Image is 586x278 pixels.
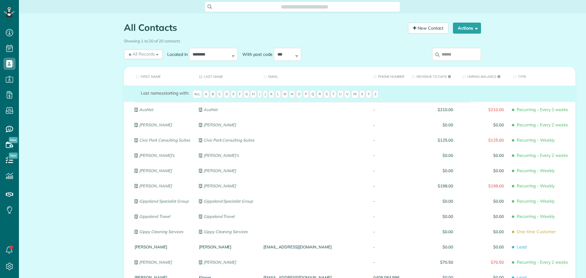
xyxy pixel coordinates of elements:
[204,260,236,265] em: [PERSON_NAME]
[462,229,504,234] span: $0.00
[412,138,453,142] span: $125.00
[310,90,316,99] span: Q
[259,239,369,255] div: [EMAIL_ADDRESS][DOMAIN_NAME]
[139,168,172,173] em: [PERSON_NAME]
[508,67,575,85] th: Type: activate to sort column ascending
[139,260,172,265] em: [PERSON_NAME]
[259,67,369,85] th: Email: activate to sort column ascending
[513,165,570,176] span: Recurring - Weekly
[124,36,481,44] div: Showing 1 to 20 of 20 contacts
[351,90,359,99] span: W
[141,90,189,96] label: starting with:
[369,178,407,193] div: -
[513,150,570,161] span: Recurring - Every 2 weeks
[199,245,254,249] a: [PERSON_NAME]
[373,90,378,99] span: Z
[210,90,216,99] span: B
[513,104,570,115] span: Recurring - Every 2 weeks
[366,90,372,99] span: Y
[412,214,453,218] span: $0.00
[139,107,153,112] em: AusNet
[199,260,254,264] a: [PERSON_NAME]
[359,90,365,99] span: X
[513,196,570,207] span: Recurring - Weekly
[250,90,256,99] span: H
[135,245,190,249] a: [PERSON_NAME]
[412,123,453,127] span: $0.00
[462,260,504,264] span: $70.50
[135,199,190,203] a: Gippsland Specialist Group
[199,107,254,112] a: AusNet
[135,123,190,127] a: [PERSON_NAME]
[9,153,18,159] span: New
[139,214,170,219] em: Gippsland Travel
[462,199,504,203] span: $0.00
[513,181,570,191] span: Recurring - Weekly
[204,153,239,158] em: [PERSON_NAME]'s
[135,168,190,173] a: [PERSON_NAME]
[513,211,570,222] span: Recurring - Weekly
[263,90,268,99] span: J
[369,148,407,163] div: -
[462,245,504,249] span: $0.00
[257,90,262,99] span: I
[204,214,234,219] em: Gippsland Travel
[296,90,302,99] span: O
[224,90,230,99] span: D
[139,229,183,234] em: Gippy Cleaning Services
[135,184,190,188] a: [PERSON_NAME]
[204,107,218,112] em: AusNet
[231,90,236,99] span: E
[238,51,274,57] label: With post code
[412,260,453,264] span: $70.50
[462,138,504,142] span: $125.00
[513,120,570,130] span: Recurring - Every 2 weeks
[135,153,190,157] a: [PERSON_NAME]'s
[135,260,190,264] a: [PERSON_NAME]
[199,123,254,127] a: [PERSON_NAME]
[139,122,172,127] em: [PERSON_NAME]
[199,153,254,157] a: [PERSON_NAME]'s
[412,199,453,203] span: $0.00
[204,229,248,234] em: Gippy Cleaning Services
[135,229,190,234] a: Gippy Cleaning Services
[344,90,350,99] span: V
[135,138,190,142] a: Civic Park Consulting Suites
[163,51,189,57] label: Located in
[139,183,172,188] em: [PERSON_NAME]
[513,257,570,268] span: Recurring - Every 2 weeks
[369,193,407,209] div: -
[275,90,281,99] span: L
[462,107,504,112] span: $210.00
[513,242,570,252] span: Lead
[369,163,407,178] div: -
[139,199,189,204] em: Gippsland Specialist Group
[204,168,236,173] em: [PERSON_NAME]
[303,90,309,99] span: P
[462,123,504,127] span: $0.00
[369,224,407,239] div: -
[369,67,407,85] th: Phone number: activate to sort column ascending
[199,199,254,203] a: Gippsland Specialist Group
[204,138,254,143] em: Civic Park Consulting Suites
[369,117,407,132] div: -
[407,67,458,85] th: Revenue to Date: activate to sort column ascending
[412,107,453,112] span: $210.00
[289,90,295,99] span: N
[203,90,209,99] span: A
[412,184,453,188] span: $198.00
[199,168,254,173] a: [PERSON_NAME]
[199,138,254,142] a: Civic Park Consulting Suites
[453,23,481,34] button: Actions
[199,184,254,188] a: [PERSON_NAME]
[244,90,250,99] span: G
[204,122,236,127] em: [PERSON_NAME]
[141,90,164,96] span: Last names
[9,137,18,143] span: New
[513,135,570,146] span: Recurring - Weekly
[462,168,504,173] span: $0.00
[135,214,190,218] a: Gippsland Travel
[412,229,453,234] span: $0.00
[324,90,330,99] span: S
[412,168,453,173] span: $0.00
